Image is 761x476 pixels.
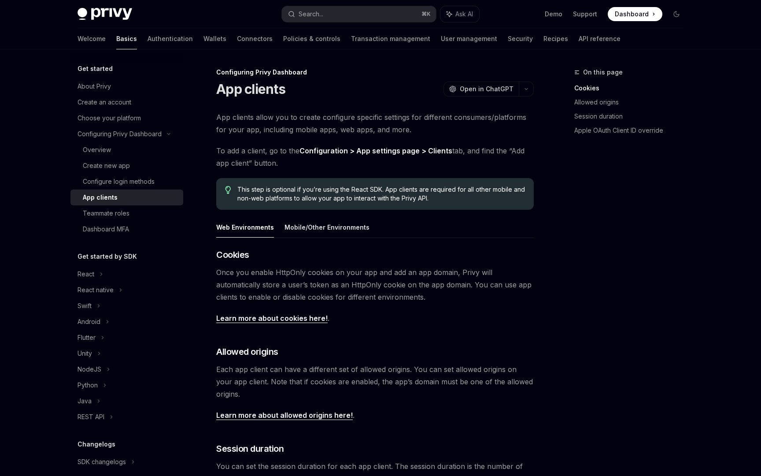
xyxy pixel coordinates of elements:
[78,28,106,49] a: Welcome
[70,221,183,237] a: Dashboard MFA
[421,11,431,18] span: ⌘ K
[216,363,534,400] span: Each app client can have a different set of allowed origins. You can set allowed origins on your ...
[455,10,473,19] span: Ask AI
[83,176,155,187] div: Configure login methods
[216,266,534,303] span: Once you enable HttpOnly cookies on your app and add an app domain, Privy will automatically stor...
[443,82,519,97] button: Open in ChatGPT
[70,94,183,110] a: Create an account
[78,81,111,92] div: About Privy
[78,251,137,262] h5: Get started by SDK
[83,208,129,219] div: Teammate roles
[299,9,323,19] div: Search...
[216,145,534,169] span: To add a client, go to the tab, and find the “Add app client” button.
[70,158,183,174] a: Create new app
[299,146,452,156] a: Configuration > App settings page > Clients
[78,113,141,123] div: Choose your platform
[574,123,691,138] a: Apple OAuth Client ID override
[545,10,562,19] a: Demo
[579,28,621,49] a: API reference
[70,142,183,158] a: Overview
[78,412,104,422] div: REST API
[216,409,534,421] span: .
[216,312,534,324] span: .
[78,301,92,311] div: Swift
[216,249,249,261] span: Cookies
[78,380,98,390] div: Python
[583,67,623,78] span: On this page
[216,411,353,420] a: Learn more about allowed origins here!
[78,129,162,139] div: Configuring Privy Dashboard
[237,185,525,203] span: This step is optional if you’re using the React SDK. App clients are required for all other mobil...
[83,160,130,171] div: Create new app
[573,10,597,19] a: Support
[669,7,683,21] button: Toggle dark mode
[83,224,129,234] div: Dashboard MFA
[70,110,183,126] a: Choose your platform
[116,28,137,49] a: Basics
[574,95,691,109] a: Allowed origins
[78,269,94,279] div: React
[440,6,479,22] button: Ask AI
[78,348,92,359] div: Unity
[78,63,113,74] h5: Get started
[574,81,691,95] a: Cookies
[70,205,183,221] a: Teammate roles
[216,346,278,358] span: Allowed origins
[78,396,92,406] div: Java
[70,190,183,205] a: App clients
[78,97,131,108] div: Create an account
[78,439,115,450] h5: Changelogs
[83,192,118,203] div: App clients
[78,285,114,295] div: React native
[460,85,513,93] span: Open in ChatGPT
[148,28,193,49] a: Authentication
[283,28,340,49] a: Policies & controls
[203,28,226,49] a: Wallets
[225,186,231,194] svg: Tip
[216,68,534,77] div: Configuring Privy Dashboard
[615,10,649,19] span: Dashboard
[508,28,533,49] a: Security
[574,109,691,123] a: Session duration
[216,314,328,323] a: Learn more about cookies here!
[237,28,273,49] a: Connectors
[78,457,126,467] div: SDK changelogs
[284,217,369,238] button: Mobile/Other Environments
[78,316,100,327] div: Android
[216,111,534,136] span: App clients allow you to create configure specific settings for different consumers/platforms for...
[78,332,96,343] div: Flutter
[282,6,436,22] button: Search...⌘K
[441,28,497,49] a: User management
[216,443,284,455] span: Session duration
[83,145,111,155] div: Overview
[216,81,285,97] h1: App clients
[608,7,662,21] a: Dashboard
[216,217,274,238] button: Web Environments
[70,174,183,190] a: Configure login methods
[351,28,430,49] a: Transaction management
[543,28,568,49] a: Recipes
[78,364,101,375] div: NodeJS
[78,8,132,20] img: dark logo
[70,78,183,94] a: About Privy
